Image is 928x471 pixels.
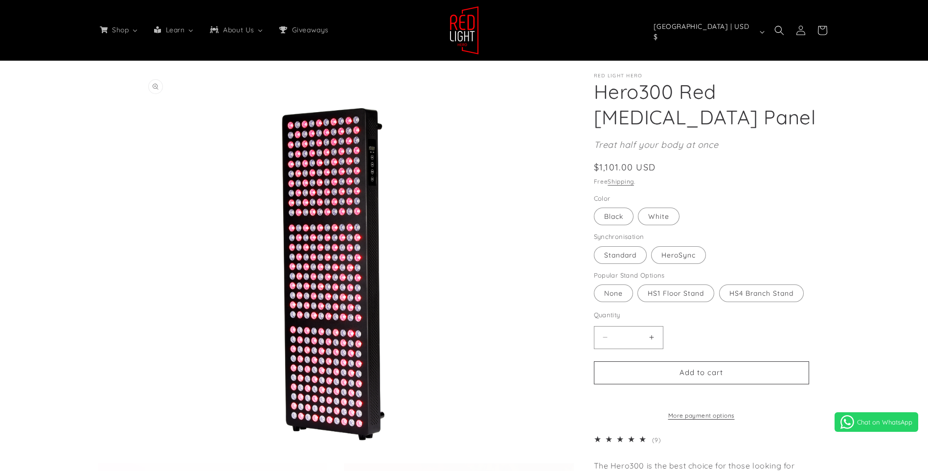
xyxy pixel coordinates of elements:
[637,284,714,302] label: HS1 Floor Stand
[594,79,831,130] h1: Hero300 Red [MEDICAL_DATA] Panel
[594,432,650,447] div: 5.0 out of 5.0 stars
[450,6,479,55] img: Red Light Hero
[594,194,611,204] legend: Color
[652,436,660,444] span: (9)
[594,161,656,174] span: $1,101.00 USD
[857,418,912,426] span: Chat on WhatsApp
[594,177,831,187] div: Free .
[594,246,647,264] label: Standard
[91,20,146,40] a: Shop
[719,284,804,302] label: HS4 Branch Stand
[594,411,809,420] a: More payment options
[271,20,336,40] a: Giveaways
[594,284,633,302] label: None
[648,23,769,41] button: [GEOGRAPHIC_DATA] | USD $
[202,20,271,40] a: About Us
[654,22,755,42] span: [GEOGRAPHIC_DATA] | USD $
[110,25,130,34] span: Shop
[594,232,645,242] legend: Synchronisation
[221,25,255,34] span: About Us
[594,271,666,281] legend: Popular Stand Options
[594,310,809,320] label: Quantity
[446,2,482,58] a: Red Light Hero
[290,25,330,34] span: Giveaways
[769,20,790,41] summary: Search
[594,139,719,150] em: Treat half your body at once
[146,20,202,40] a: Learn
[594,73,831,79] p: Red Light Hero
[608,178,634,185] a: Shipping
[164,25,186,34] span: Learn
[594,208,634,225] label: Black
[651,246,706,264] label: HeroSync
[835,412,918,432] a: Chat on WhatsApp
[638,208,679,225] label: White
[594,361,809,384] button: Add to cart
